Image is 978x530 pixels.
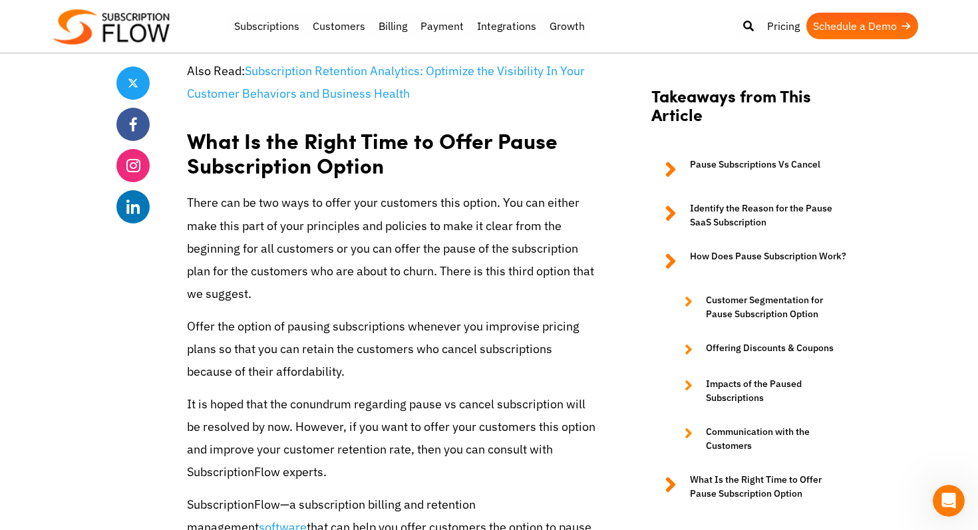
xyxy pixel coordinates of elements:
a: Payment [414,13,470,39]
a: Offering Discounts & Coupons [671,341,848,357]
a: Pause Subscriptions Vs Cancel [651,158,848,182]
img: Subscriptionflow [53,9,170,45]
a: Impacts of the Paused Subscriptions [671,377,848,405]
h2: What Is the Right Time to Offer Pause Subscription Option [187,115,597,182]
a: Customers [306,13,372,39]
p: There can be two ways to offer your customers this option. You can either make this part of your ... [187,192,597,305]
a: Subscription Retention Analytics: Optimize the Visibility In Your Customer Behaviors and Business... [187,63,585,101]
p: It is hoped that the conundrum regarding pause vs cancel subscription will be resolved by now. Ho... [187,393,597,484]
a: Subscriptions [228,13,306,39]
a: Billing [372,13,414,39]
a: Schedule a Demo [806,13,918,39]
a: Customer Segmentation for Pause Subscription Option [671,293,848,321]
p: Offer the option of pausing subscriptions whenever you improvise pricing plans so that you can re... [187,315,597,384]
a: Identify the Reason for the Pause SaaS Subscription [651,201,848,229]
h2: Takeaways from This Article [651,86,848,138]
iframe: Intercom live chat [933,485,965,517]
a: Pricing [760,13,806,39]
a: How Does Pause Subscription Work? [651,249,848,273]
a: Growth [543,13,591,39]
a: Communication with the Customers [671,425,848,453]
a: What Is the Right Time to Offer Pause Subscription Option [651,473,848,501]
a: Integrations [470,13,543,39]
p: Also Read: [187,60,597,105]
